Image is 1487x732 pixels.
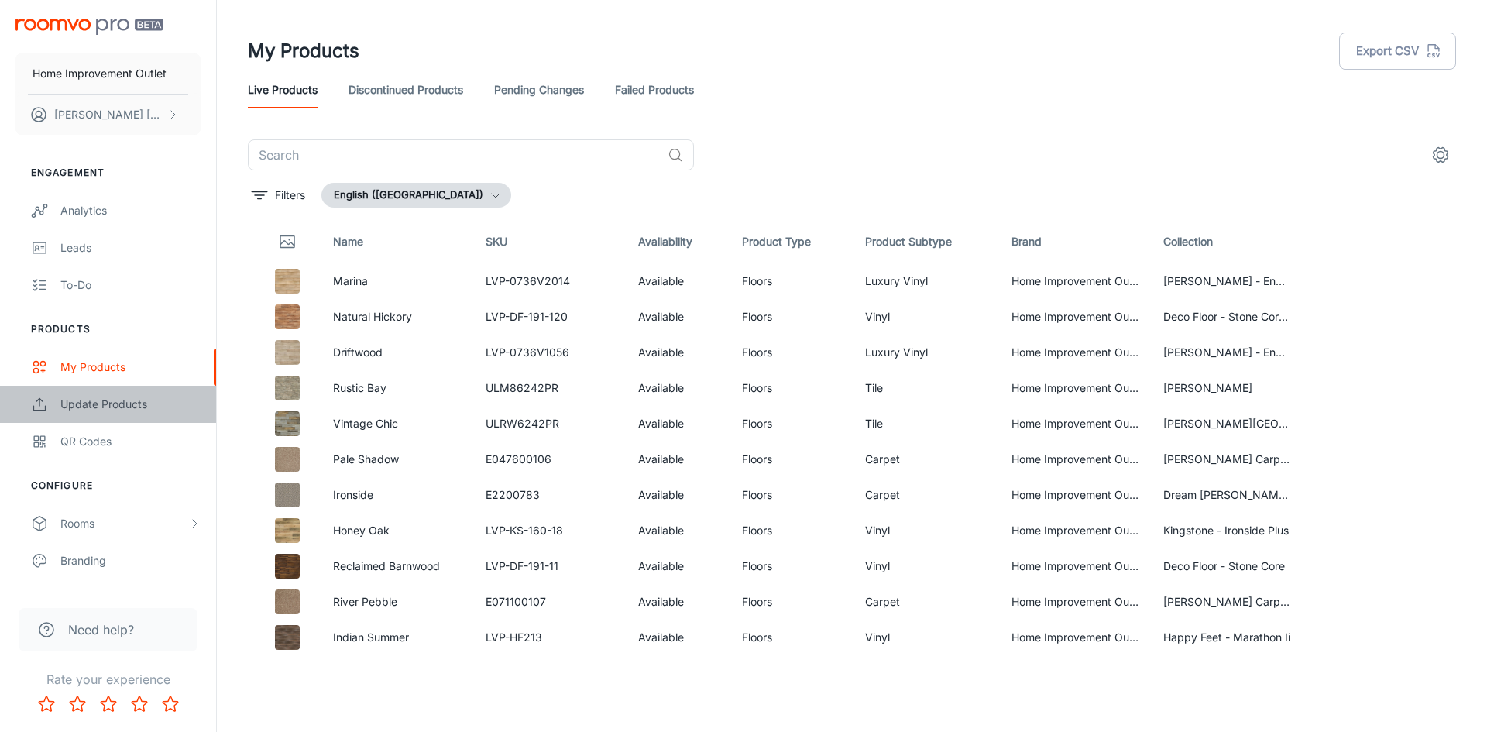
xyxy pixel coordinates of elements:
[1151,655,1303,691] td: Deco Floor - Stone Core Premium
[60,277,201,294] div: To-do
[1339,33,1456,70] button: Export CSV
[155,689,186,720] button: Rate 5 star
[62,689,93,720] button: Rate 2 star
[248,183,309,208] button: filter
[473,220,626,263] th: SKU
[60,589,201,607] div: Texts
[730,220,853,263] th: Product Type
[333,559,440,572] a: Reclaimed Barnwood
[626,299,730,335] td: Available
[999,584,1152,620] td: Home Improvement Outlet
[1151,335,1303,370] td: [PERSON_NAME] - Endura Plus
[473,263,626,299] td: LVP-0736V2014
[999,620,1152,655] td: Home Improvement Outlet
[626,406,730,442] td: Available
[333,488,373,501] a: Ironside
[626,620,730,655] td: Available
[124,689,155,720] button: Rate 4 star
[60,433,201,450] div: QR Codes
[730,477,853,513] td: Floors
[626,335,730,370] td: Available
[333,631,409,644] a: Indian Summer
[333,452,399,466] a: Pale Shadow
[93,689,124,720] button: Rate 3 star
[473,335,626,370] td: LVP-0736V1056
[15,95,201,135] button: [PERSON_NAME] [PERSON_NAME]
[333,345,383,359] a: Driftwood
[1151,263,1303,299] td: [PERSON_NAME] - Endura Plus
[730,655,853,691] td: Floors
[999,442,1152,477] td: Home Improvement Outlet
[853,655,999,691] td: Vinyl
[275,187,305,204] p: Filters
[853,370,999,406] td: Tile
[853,584,999,620] td: Carpet
[1151,620,1303,655] td: Happy Feet - Marathon Ii
[473,548,626,584] td: LVP-DF-191-11
[853,406,999,442] td: Tile
[730,620,853,655] td: Floors
[248,139,661,170] input: Search
[999,370,1152,406] td: Home Improvement Outlet
[333,274,368,287] a: Marina
[999,513,1152,548] td: Home Improvement Outlet
[33,65,167,82] p: Home Improvement Outlet
[333,417,398,430] a: Vintage Chic
[615,71,694,108] a: Failed Products
[853,335,999,370] td: Luxury Vinyl
[60,515,188,532] div: Rooms
[999,299,1152,335] td: Home Improvement Outlet
[1151,477,1303,513] td: Dream [PERSON_NAME] Carpet - Sweepstakes
[333,524,390,537] a: Honey Oak
[60,359,201,376] div: My Products
[626,263,730,299] td: Available
[473,370,626,406] td: ULM86242PR
[333,381,386,394] a: Rustic Bay
[333,595,397,608] a: River Pebble
[1151,406,1303,442] td: [PERSON_NAME][GEOGRAPHIC_DATA][PERSON_NAME]
[1151,548,1303,584] td: Deco Floor - Stone Core
[248,37,359,65] h1: My Products
[321,183,511,208] button: English ([GEOGRAPHIC_DATA])
[333,310,412,323] a: Natural Hickory
[730,299,853,335] td: Floors
[853,620,999,655] td: Vinyl
[473,406,626,442] td: ULRW6242PR
[999,220,1152,263] th: Brand
[999,548,1152,584] td: Home Improvement Outlet
[12,670,204,689] p: Rate your experience
[60,239,201,256] div: Leads
[1425,139,1456,170] button: settings
[730,263,853,299] td: Floors
[999,335,1152,370] td: Home Improvement Outlet
[853,513,999,548] td: Vinyl
[1151,513,1303,548] td: Kingstone - Ironside Plus
[626,513,730,548] td: Available
[473,299,626,335] td: LVP-DF-191-120
[60,552,201,569] div: Branding
[68,620,134,639] span: Need help?
[730,513,853,548] td: Floors
[473,584,626,620] td: E071100107
[278,232,297,251] svg: Thumbnail
[730,548,853,584] td: Floors
[626,548,730,584] td: Available
[54,106,163,123] p: [PERSON_NAME] [PERSON_NAME]
[626,442,730,477] td: Available
[60,202,201,219] div: Analytics
[473,477,626,513] td: E2200783
[1151,584,1303,620] td: [PERSON_NAME] Carpet - Ride It Out
[321,220,473,263] th: Name
[349,71,463,108] a: Discontinued Products
[999,406,1152,442] td: Home Improvement Outlet
[853,442,999,477] td: Carpet
[60,396,201,413] div: Update Products
[473,655,626,691] td: LVP-DF-160-49
[999,655,1152,691] td: Home Improvement Outlet
[473,442,626,477] td: E047600106
[1151,220,1303,263] th: Collection
[1151,370,1303,406] td: [PERSON_NAME]
[626,477,730,513] td: Available
[999,263,1152,299] td: Home Improvement Outlet
[1151,442,1303,477] td: [PERSON_NAME] Carpet - Ride It Out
